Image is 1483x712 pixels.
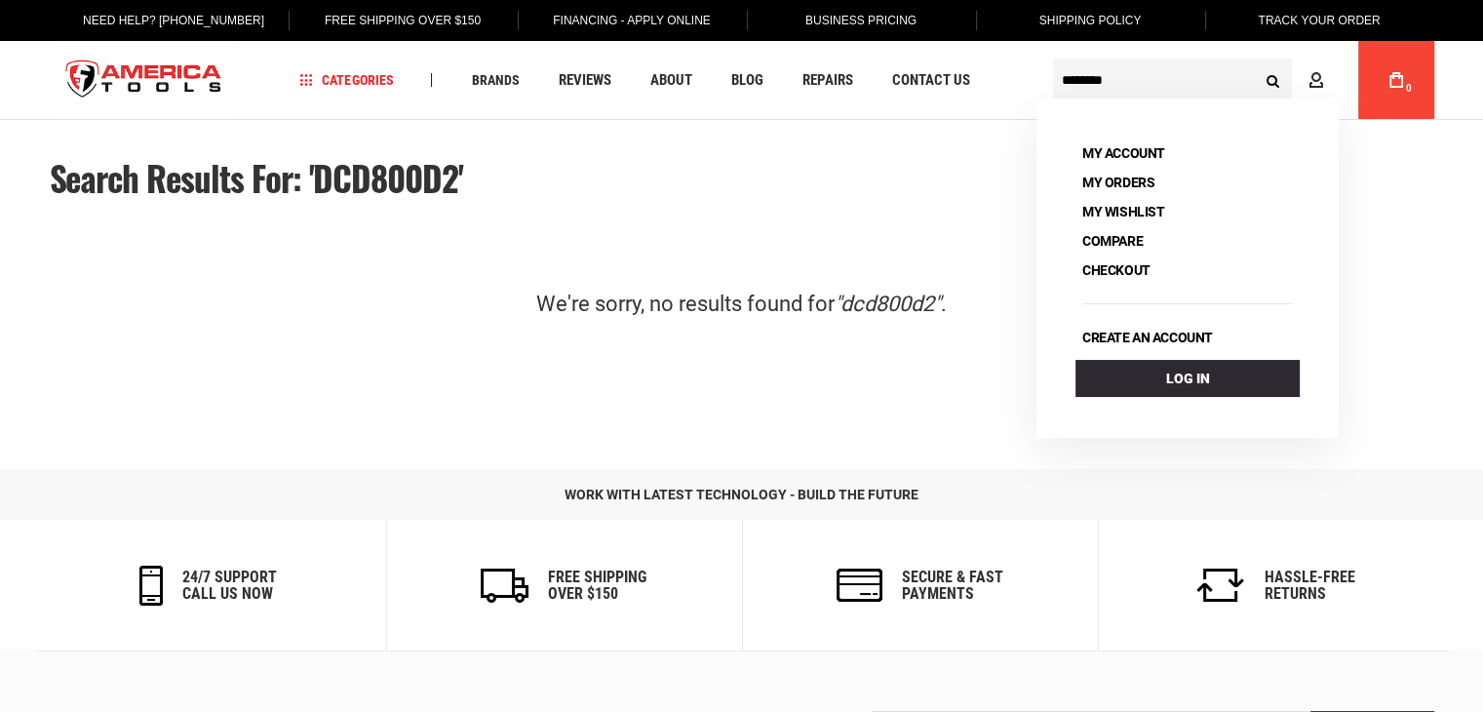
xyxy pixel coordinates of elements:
[801,73,852,88] span: Repairs
[558,73,610,88] span: Reviews
[722,67,771,94] a: Blog
[50,44,239,117] a: store logo
[793,67,861,94] a: Repairs
[50,44,239,117] img: America Tools
[548,569,646,603] h6: Free Shipping Over $150
[891,73,969,88] span: Contact Us
[182,569,277,603] h6: 24/7 support call us now
[1075,198,1171,225] a: My Wishlist
[882,67,978,94] a: Contact Us
[50,152,464,203] span: Search results for: 'DCD800D2'
[549,67,619,94] a: Reviews
[1075,169,1161,196] a: My Orders
[1075,324,1220,351] a: Create an account
[1075,227,1150,255] a: Compare
[299,73,393,87] span: Categories
[1406,83,1412,94] span: 0
[1075,139,1172,167] a: My Account
[835,292,941,316] em: "dcd800d2"
[291,67,402,94] a: Categories
[641,67,700,94] a: About
[1378,41,1415,119] a: 0
[1075,257,1157,284] a: Checkout
[902,569,1003,603] h6: secure & fast payments
[649,73,691,88] span: About
[1255,61,1292,99] button: Search
[462,67,527,94] a: Brands
[1265,569,1355,603] h6: Hassle-Free Returns
[1075,360,1300,397] a: Log In
[471,73,519,87] span: Brands
[328,281,1156,329] div: We're sorry, no results found for .
[1039,14,1142,27] span: Shipping Policy
[730,73,762,88] span: Blog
